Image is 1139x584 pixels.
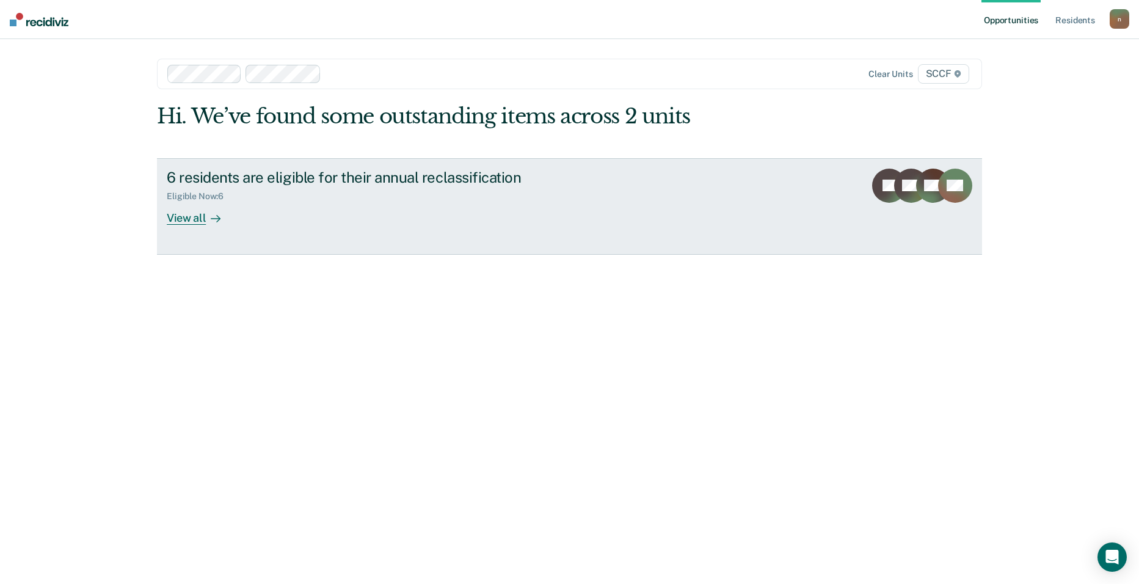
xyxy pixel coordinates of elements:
div: Eligible Now : 6 [167,191,233,202]
div: Clear units [868,69,913,79]
div: View all [167,201,235,225]
img: Recidiviz [10,13,68,26]
div: Hi. We’ve found some outstanding items across 2 units [157,104,817,129]
button: n [1110,9,1129,29]
span: SCCF [918,64,969,84]
div: Open Intercom Messenger [1097,542,1127,572]
div: 6 residents are eligible for their annual reclassification [167,169,595,186]
a: 6 residents are eligible for their annual reclassificationEligible Now:6View all [157,158,982,255]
